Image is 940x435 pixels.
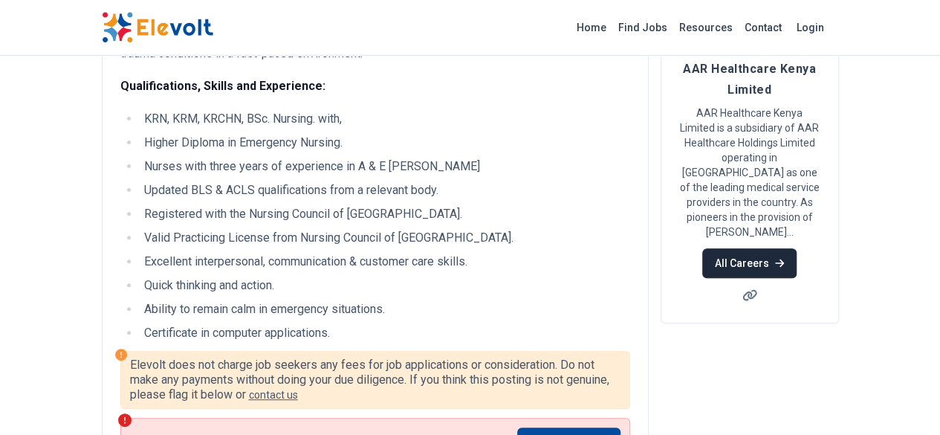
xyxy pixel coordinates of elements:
[140,205,630,223] li: Registered with the Nursing Council of [GEOGRAPHIC_DATA].
[140,229,630,247] li: Valid Practicing License from Nursing Council of [GEOGRAPHIC_DATA].
[140,277,630,294] li: Quick thinking and action.
[683,62,816,97] span: AAR Healthcare Kenya Limited
[140,158,630,175] li: Nurses with three years of experience in A & E [PERSON_NAME]
[739,16,788,39] a: Contact
[571,16,612,39] a: Home
[130,358,620,402] p: Elevolt does not charge job seekers any fees for job applications or consideration. Do not make a...
[612,16,673,39] a: Find Jobs
[679,106,820,239] p: AAR Healthcare Kenya Limited is a subsidiary of AAR Healthcare Holdings Limited operating in [GEO...
[120,79,325,93] strong: Qualifications, Skills and Experience:
[140,134,630,152] li: Higher Diploma in Emergency Nursing.
[788,13,833,42] a: Login
[140,181,630,199] li: Updated BLS & ACLS qualifications from a relevant body.
[140,324,630,342] li: Certificate in computer applications.
[102,12,213,43] img: Elevolt
[140,110,630,128] li: KRN, KRM, KRCHN, BSc. Nursing. with,
[140,253,630,271] li: Excellent interpersonal, communication & customer care skills.
[673,16,739,39] a: Resources
[140,300,630,318] li: Ability to remain calm in emergency situations.
[702,248,797,278] a: All Careers
[249,389,298,401] a: contact us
